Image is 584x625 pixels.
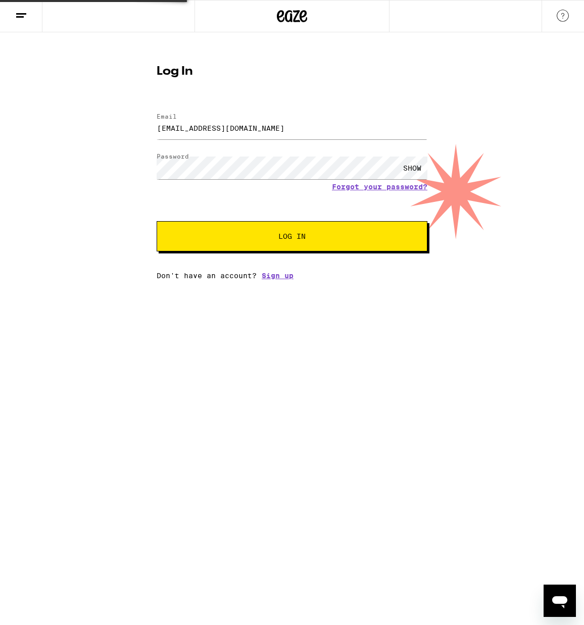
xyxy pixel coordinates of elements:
label: Email [157,113,177,120]
a: Sign up [262,272,294,280]
button: Log In [157,221,427,251]
label: Password [157,153,189,160]
input: Email [157,117,427,139]
iframe: Button to launch messaging window [544,585,576,617]
div: SHOW [397,157,427,179]
a: Forgot your password? [332,183,427,191]
span: Log In [278,233,306,240]
h1: Log In [157,66,427,78]
div: Don't have an account? [157,272,427,280]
